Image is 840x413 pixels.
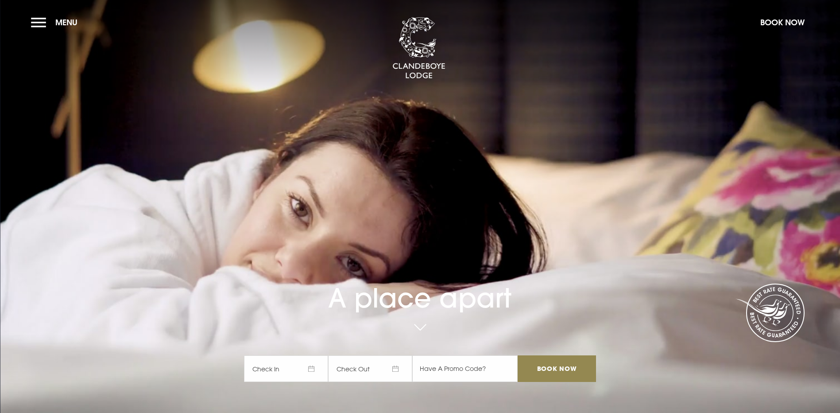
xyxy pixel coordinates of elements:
[244,355,328,382] span: Check In
[31,13,82,32] button: Menu
[244,257,596,314] h1: A place apart
[412,355,518,382] input: Have A Promo Code?
[518,355,596,382] input: Book Now
[55,17,77,27] span: Menu
[756,13,809,32] button: Book Now
[392,17,445,79] img: Clandeboye Lodge
[328,355,412,382] span: Check Out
